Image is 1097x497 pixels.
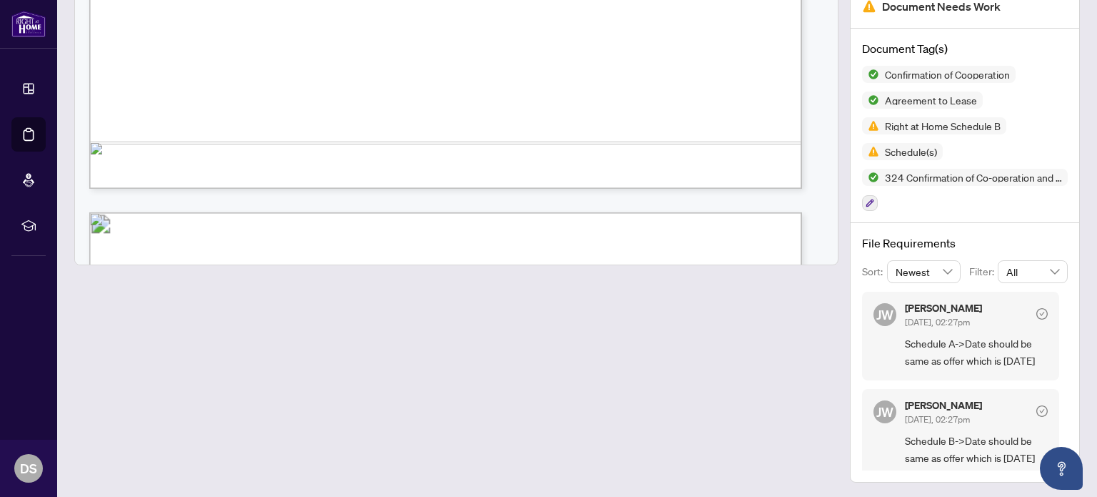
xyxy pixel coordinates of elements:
[1036,405,1048,417] span: check-circle
[879,172,1068,182] span: 324 Confirmation of Co-operation and Representation - Tenant/Landlord
[905,335,1048,369] span: Schedule A->Date should be same as offer which is [DATE]
[862,66,879,83] img: Status Icon
[896,261,953,282] span: Newest
[879,121,1006,131] span: Right at Home Schedule B
[905,303,982,313] h5: [PERSON_NAME]
[862,235,1068,252] h4: File Requirements
[905,414,970,425] span: [DATE], 02:27pm
[876,305,893,325] span: JW
[905,317,970,328] span: [DATE], 02:27pm
[11,11,46,37] img: logo
[20,458,37,478] span: DS
[862,264,887,280] p: Sort:
[862,117,879,134] img: Status Icon
[879,69,1016,79] span: Confirmation of Cooperation
[862,169,879,186] img: Status Icon
[1036,308,1048,320] span: check-circle
[862,92,879,109] img: Status Icon
[1040,447,1083,490] button: Open asap
[862,40,1068,57] h4: Document Tag(s)
[876,402,893,422] span: JW
[862,143,879,160] img: Status Icon
[879,147,943,157] span: Schedule(s)
[969,264,998,280] p: Filter:
[1006,261,1059,282] span: All
[905,433,1048,466] span: Schedule B->Date should be same as offer which is [DATE]
[905,400,982,410] h5: [PERSON_NAME]
[879,95,983,105] span: Agreement to Lease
